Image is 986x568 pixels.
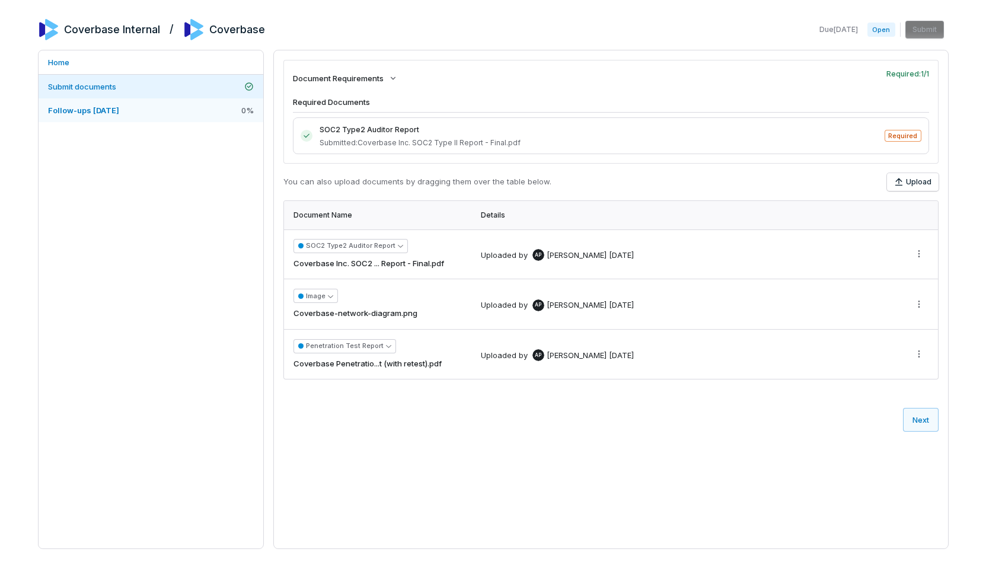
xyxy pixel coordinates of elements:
div: [DATE] [609,350,634,362]
div: Uploaded [481,349,634,361]
h2: Coverbase Internal [64,22,160,37]
span: AP [532,299,544,311]
button: Document Requirements [289,66,402,91]
button: SOC2 Type2 Auditor Report [293,239,408,253]
div: by [519,249,607,261]
button: Image [293,289,338,303]
div: Uploaded [481,299,634,311]
span: [PERSON_NAME] [547,350,607,362]
span: AP [532,249,544,261]
div: by [519,349,607,361]
a: Submit documents [39,75,263,98]
button: Penetration Test Report [293,339,396,353]
span: Document Requirements [293,73,384,84]
span: Follow-ups [DATE] [48,106,119,115]
span: Submitted: Coverbase Inc. SOC2 Type II Report - Final.pdf [320,138,878,148]
span: Due [DATE] [819,25,858,34]
span: Coverbase-network-diagram.png [293,308,417,320]
button: Next [903,408,939,432]
div: [DATE] [609,299,634,311]
button: More actions [910,295,928,313]
button: More actions [910,245,928,263]
div: Details [481,210,895,220]
h4: Required Documents [293,97,929,113]
div: [DATE] [609,250,634,261]
p: You can also upload documents by dragging them over the table below. [283,176,551,188]
span: Open [867,23,895,37]
span: [PERSON_NAME] [547,250,607,261]
span: Required: 1 / 1 [886,69,929,79]
div: Document Name [293,210,467,220]
a: Home [39,50,263,74]
span: 0 % [241,105,254,116]
div: Uploaded [481,249,634,261]
a: Follow-ups [DATE]0% [39,98,263,122]
button: More actions [910,345,928,363]
h2: Coverbase [209,22,265,37]
div: by [519,299,607,311]
span: [PERSON_NAME] [547,299,607,311]
button: Upload [887,173,939,191]
span: Coverbase Penetratio...t (with retest).pdf [293,358,442,370]
span: Required [885,130,921,142]
span: Coverbase Inc. SOC2 ... Report - Final.pdf [293,258,444,270]
span: SOC2 Type2 Auditor Report [320,124,878,136]
h2: / [170,19,174,37]
span: Submit documents [48,82,116,91]
span: AP [532,349,544,361]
